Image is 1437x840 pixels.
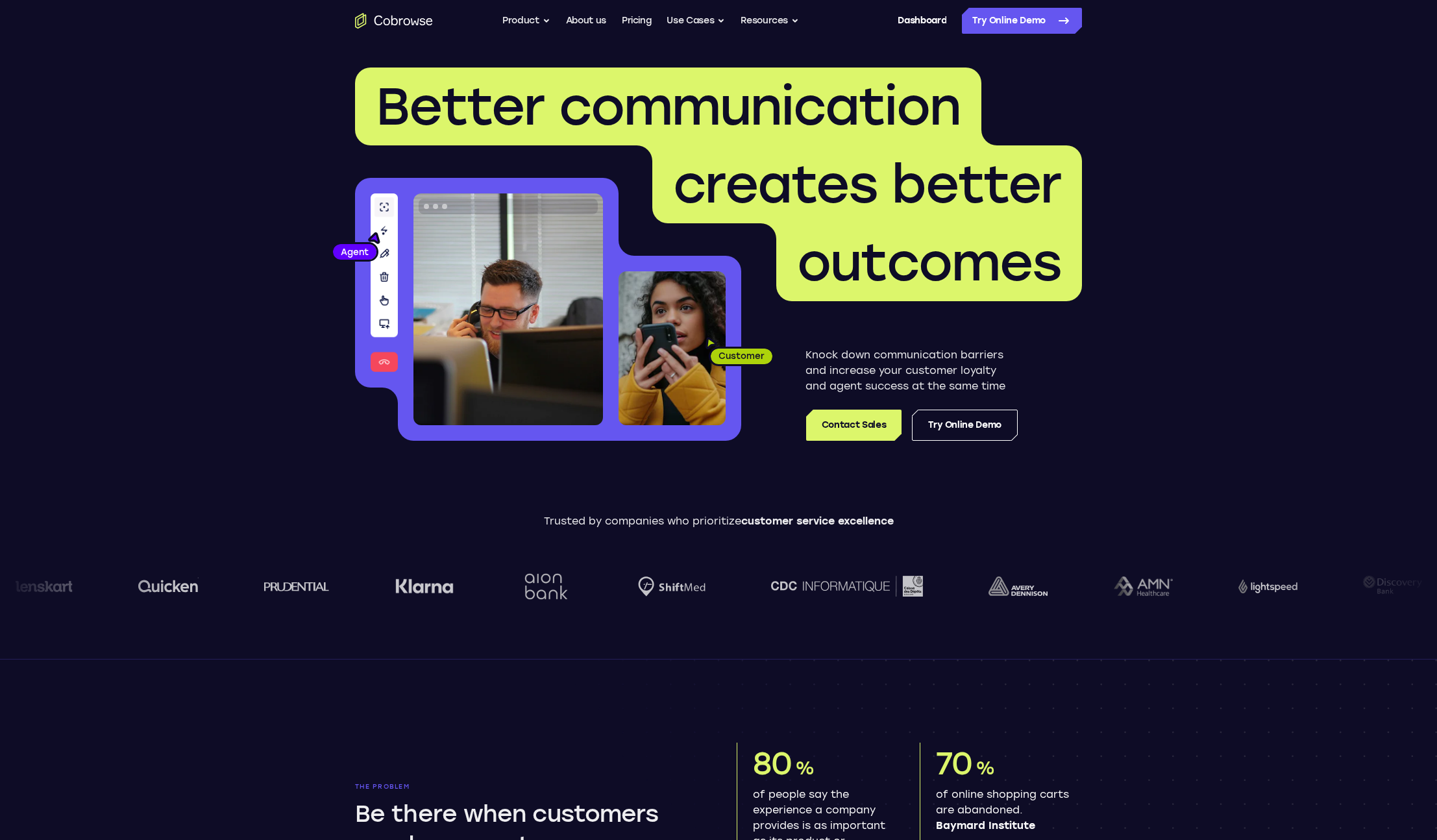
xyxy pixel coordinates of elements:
a: About us [566,8,606,34]
img: AMN Healthcare [1111,576,1170,597]
img: Aion Bank [517,560,570,613]
a: Try Online Demo [962,8,1082,34]
p: The problem [355,783,700,791]
a: Dashboard [898,8,946,34]
span: customer service excellence [741,515,894,527]
img: Klarna [393,578,452,594]
span: Baymard Institute [936,818,1072,834]
span: 80 [753,745,792,782]
span: % [976,757,994,779]
span: % [795,757,814,779]
img: quicken [136,576,196,596]
img: Shiftmed [635,576,703,597]
img: A customer support agent talking on the phone [413,193,603,425]
span: creates better [673,153,1061,216]
a: Contact Sales [806,410,902,441]
button: Use Cases [667,8,725,34]
span: Better communication [376,75,961,138]
img: CDC Informatique [768,576,920,596]
span: 70 [936,745,972,782]
img: A customer holding their phone [619,271,726,425]
a: Pricing [622,8,652,34]
p: of online shopping carts are abandoned. [936,787,1072,834]
p: Knock down communication barriers and increase your customer loyalty and agent success at the sam... [805,347,1018,394]
span: outcomes [797,231,1061,293]
a: Try Online Demo [912,410,1018,441]
button: Resources [741,8,799,34]
button: Product [502,8,550,34]
img: Lightspeed [1236,579,1295,593]
a: Go to the home page [355,13,433,29]
img: avery-dennison [987,576,1046,596]
img: prudential [262,581,327,591]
